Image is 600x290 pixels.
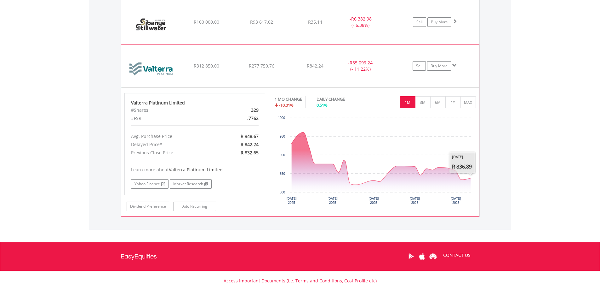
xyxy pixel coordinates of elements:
[131,167,259,173] div: Learn more about
[121,242,157,271] a: EasyEquities
[241,133,259,139] span: R 948.67
[350,60,373,66] span: R35 099.24
[218,106,263,114] div: 329
[249,63,274,69] span: R277 750.76
[279,102,294,108] span: -10.01%
[126,149,218,157] div: Previous Close Price
[131,100,259,106] div: Valterra Platinum Limited
[126,132,218,140] div: Avg. Purchase Price
[124,8,178,42] img: EQU.ZA.SSW.png
[170,179,212,189] a: Market Research
[280,172,285,175] text: 850
[174,202,216,211] a: Add Recurring
[413,17,426,27] a: Sell
[439,246,475,264] a: CONTACT US
[131,179,169,189] a: Yahoo Finance
[445,96,461,108] button: 1Y
[126,140,218,149] div: Delayed Price*
[337,16,385,28] div: - (- 6.38%)
[275,114,476,209] svg: Interactive chart
[287,197,297,204] text: [DATE] 2025
[194,19,219,25] span: R100 000.00
[275,96,302,102] div: 1 MO CHANGE
[280,153,285,157] text: 900
[126,114,218,122] div: #FSR
[280,191,285,194] text: 800
[241,150,259,156] span: R 832.65
[427,61,451,71] a: Buy More
[406,246,417,266] a: Google Play
[369,197,379,204] text: [DATE] 2025
[415,96,431,108] button: 3M
[427,17,451,27] a: Buy More
[317,96,367,102] div: DAILY CHANGE
[417,246,428,266] a: Apple
[169,167,223,173] span: Valterra Platinum Limited
[337,60,384,72] div: - (- 11.22%)
[317,102,328,108] span: 0.51%
[307,63,323,69] span: R842.24
[410,197,420,204] text: [DATE] 2025
[218,114,263,122] div: .7762
[428,246,439,266] a: Huawei
[241,141,259,147] span: R 842.24
[328,197,338,204] text: [DATE] 2025
[451,197,461,204] text: [DATE] 2025
[430,96,446,108] button: 6M
[280,135,285,138] text: 950
[250,19,273,25] span: R93 617.02
[224,278,377,284] a: Access Important Documents (i.e. Terms and Conditions, Cost Profile etc)
[194,63,219,69] span: R312 850.00
[413,61,426,71] a: Sell
[308,19,322,25] span: R35.14
[127,202,169,211] a: Dividend Preference
[400,96,415,108] button: 1M
[124,52,179,86] img: EQU.ZA.VAL.png
[126,106,218,114] div: #Shares
[278,116,285,120] text: 1000
[351,16,372,22] span: R6 382.98
[275,114,476,209] div: Chart. Highcharts interactive chart.
[460,96,476,108] button: MAX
